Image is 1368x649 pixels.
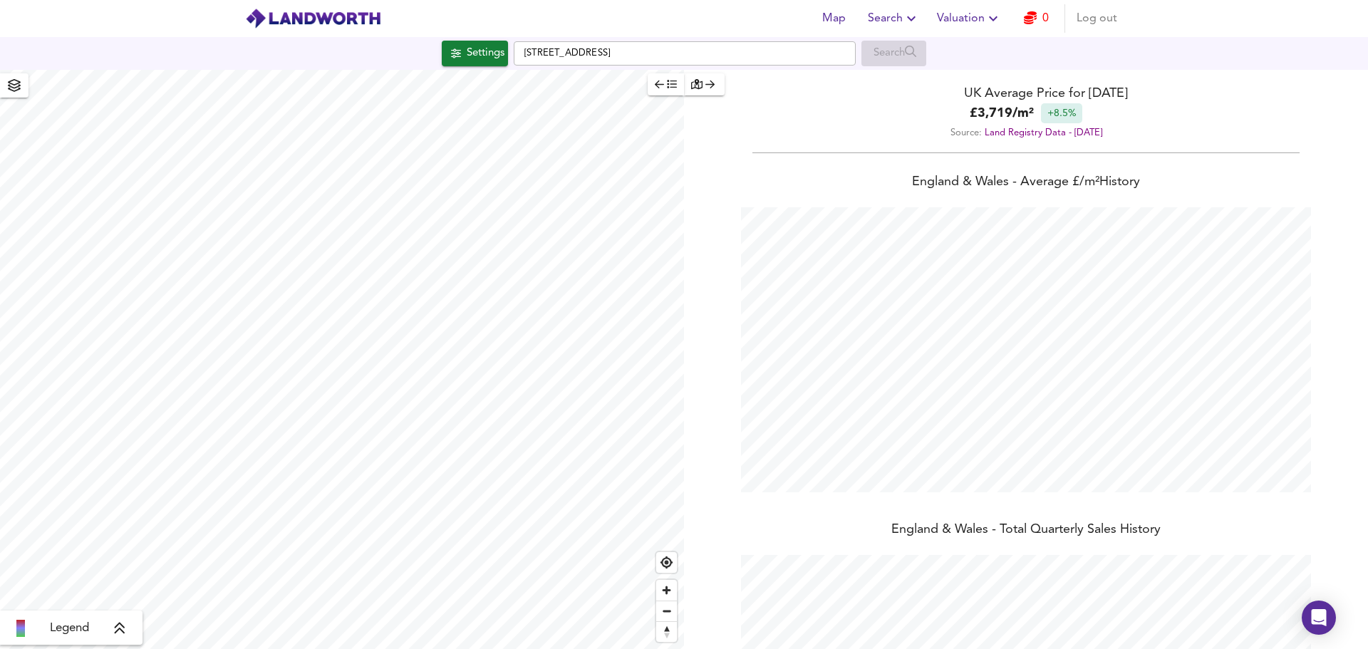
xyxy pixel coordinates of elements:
[656,601,677,621] button: Zoom out
[970,104,1034,123] b: £ 3,719 / m²
[442,41,508,66] div: Click to configure Search Settings
[985,128,1102,137] a: Land Registry Data - [DATE]
[1077,9,1117,28] span: Log out
[931,4,1007,33] button: Valuation
[937,9,1002,28] span: Valuation
[684,123,1368,142] div: Source:
[656,580,677,601] button: Zoom in
[811,4,856,33] button: Map
[1302,601,1336,635] div: Open Intercom Messenger
[50,620,89,637] span: Legend
[656,622,677,642] span: Reset bearing to north
[656,552,677,573] button: Find my location
[656,621,677,642] button: Reset bearing to north
[1024,9,1049,28] a: 0
[684,521,1368,541] div: England & Wales - Total Quarterly Sales History
[514,41,856,66] input: Enter a location...
[467,44,504,63] div: Settings
[1041,103,1082,123] div: +8.5%
[861,41,926,66] div: Enable a Source before running a Search
[442,41,508,66] button: Settings
[684,84,1368,103] div: UK Average Price for [DATE]
[245,8,381,29] img: logo
[862,4,926,33] button: Search
[817,9,851,28] span: Map
[868,9,920,28] span: Search
[1013,4,1059,33] button: 0
[684,173,1368,193] div: England & Wales - Average £/ m² History
[1071,4,1123,33] button: Log out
